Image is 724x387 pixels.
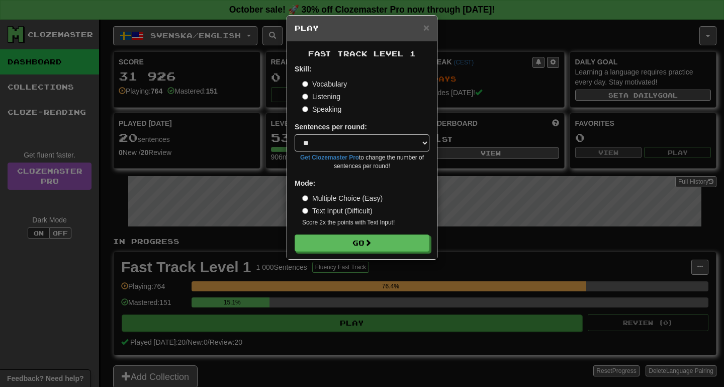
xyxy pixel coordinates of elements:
input: Speaking [302,106,308,112]
label: Listening [302,92,340,102]
h5: Play [295,23,429,33]
input: Listening [302,94,308,100]
input: Text Input (Difficult) [302,208,308,214]
label: Vocabulary [302,79,347,89]
label: Sentences per round: [295,122,367,132]
label: Speaking [302,104,341,114]
a: Get Clozemaster Pro [300,154,359,161]
strong: Mode: [295,179,315,187]
label: Multiple Choice (Easy) [302,193,383,203]
button: Go [295,235,429,252]
strong: Skill: [295,65,311,73]
button: Close [423,22,429,33]
label: Text Input (Difficult) [302,206,373,216]
span: × [423,22,429,33]
span: Fast Track Level 1 [308,49,416,58]
input: Vocabulary [302,81,308,87]
small: to change the number of sentences per round! [295,153,429,171]
small: Score 2x the points with Text Input ! [302,218,429,227]
input: Multiple Choice (Easy) [302,195,308,201]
